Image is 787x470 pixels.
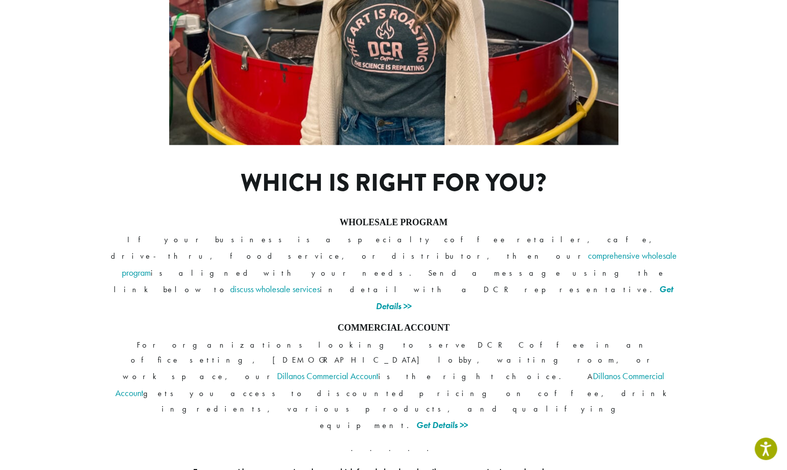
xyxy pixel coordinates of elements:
h4: COMMERCIAL ACCOUNT [109,323,678,334]
a: Dillanos Commercial Account [277,370,378,382]
p: . . . . . [109,441,678,456]
a: Dillanos Commercial Account [115,370,665,399]
h4: WHOLESALE PROGRAM [109,217,678,228]
a: comprehensive wholesale program [122,250,677,278]
a: discuss wholesale services [230,283,320,295]
a: Get Details >> [416,419,468,431]
p: For organizations looking to serve DCR Coffee in an office setting, [DEMOGRAPHIC_DATA] lobby, wai... [109,338,678,434]
h1: Which is right for you? [180,169,607,198]
p: If your business is a specialty coffee retailer, cafe, drive-thru, food service, or distributor, ... [109,232,678,315]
